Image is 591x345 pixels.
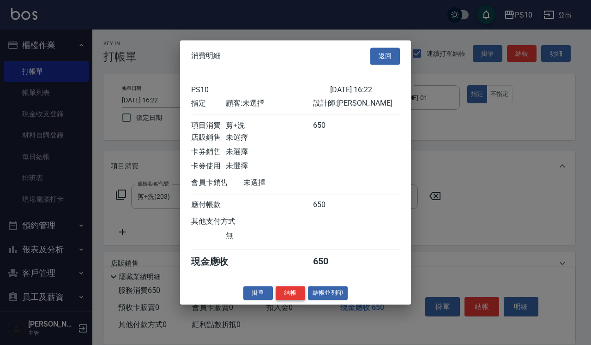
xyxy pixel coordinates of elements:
div: 應付帳款 [191,200,226,210]
div: 會員卡銷售 [191,178,243,188]
div: 項目消費 [191,121,226,131]
div: 指定 [191,99,226,108]
div: 剪+洗 [226,121,313,131]
div: 店販銷售 [191,133,226,143]
button: 結帳並列印 [308,286,348,300]
div: [DATE] 16:22 [330,85,400,94]
button: 掛單 [243,286,273,300]
div: 650 [313,200,348,210]
div: 未選擇 [226,147,313,157]
button: 返回 [370,48,400,65]
button: 結帳 [276,286,305,300]
div: 650 [313,256,348,268]
div: 卡券使用 [191,161,226,171]
div: 未選擇 [243,178,330,188]
div: 現金應收 [191,256,243,268]
div: PS10 [191,85,330,94]
div: 無 [226,231,313,241]
div: 顧客: 未選擇 [226,99,313,108]
div: 650 [313,121,348,131]
span: 消費明細 [191,52,221,61]
div: 未選擇 [226,161,313,171]
div: 其他支付方式 [191,217,261,226]
div: 未選擇 [226,133,313,143]
div: 卡券銷售 [191,147,226,157]
div: 設計師: [PERSON_NAME] [313,99,400,108]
